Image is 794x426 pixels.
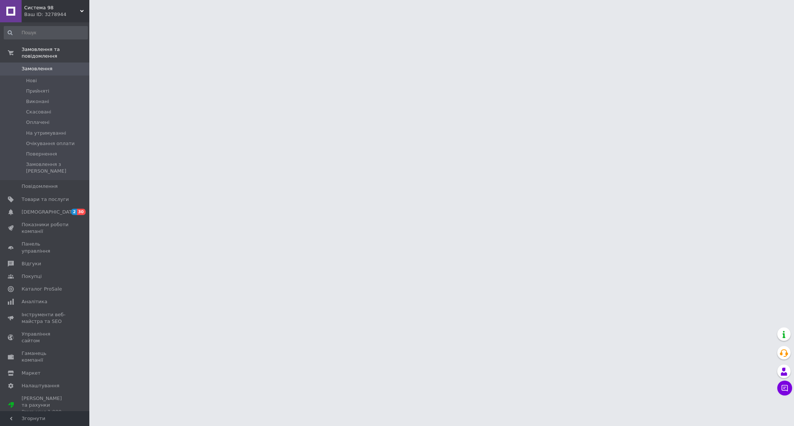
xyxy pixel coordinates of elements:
[22,311,69,325] span: Інструменти веб-майстра та SEO
[22,331,69,344] span: Управління сайтом
[71,209,77,215] span: 2
[777,381,792,395] button: Чат з покупцем
[26,77,37,84] span: Нові
[22,395,69,416] span: [PERSON_NAME] та рахунки
[26,88,49,95] span: Прийняті
[22,46,89,60] span: Замовлення та повідомлення
[26,98,49,105] span: Виконані
[26,140,74,147] span: Очікування оплати
[22,221,69,235] span: Показники роботи компанії
[26,151,57,157] span: Повернення
[26,161,87,174] span: Замовлення з [PERSON_NAME]
[22,370,41,377] span: Маркет
[22,196,69,203] span: Товари та послуги
[22,183,58,190] span: Повідомлення
[24,11,89,18] div: Ваш ID: 3278944
[22,350,69,363] span: Гаманець компанії
[22,273,42,280] span: Покупці
[22,382,60,389] span: Налаштування
[22,260,41,267] span: Відгуки
[22,65,52,72] span: Замовлення
[77,209,86,215] span: 30
[22,286,62,292] span: Каталог ProSale
[22,298,47,305] span: Аналітика
[26,119,50,126] span: Оплачені
[22,241,69,254] span: Панель управління
[22,209,77,215] span: [DEMOGRAPHIC_DATA]
[4,26,88,39] input: Пошук
[26,130,66,137] span: На утримуванні
[24,4,80,11] span: Система 98
[22,409,69,415] div: Prom мікс 1 000
[26,109,51,115] span: Скасовані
